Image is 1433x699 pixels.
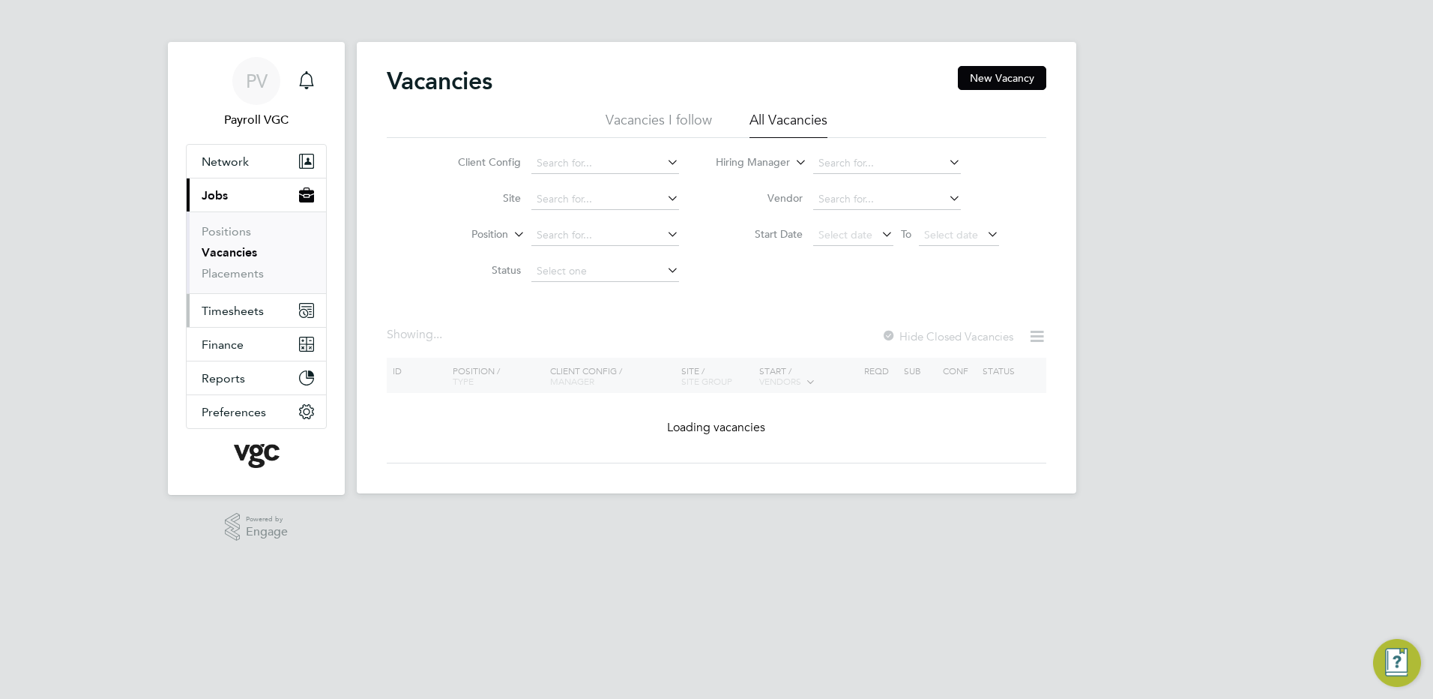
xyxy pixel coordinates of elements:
li: Vacancies I follow [606,111,712,138]
span: Powered by [246,513,288,526]
span: Payroll VGC [186,111,327,129]
button: New Vacancy [958,66,1046,90]
button: Finance [187,328,326,361]
div: Jobs [187,211,326,293]
span: PV [246,71,268,91]
label: Client Config [435,155,521,169]
input: Select one [531,261,679,282]
input: Search for... [813,189,961,210]
span: Network [202,154,249,169]
label: Position [422,227,508,242]
label: Hide Closed Vacancies [881,329,1013,343]
input: Search for... [531,189,679,210]
button: Preferences [187,395,326,428]
img: vgcgroup-logo-retina.png [234,444,280,468]
span: Preferences [202,405,266,419]
label: Site [435,191,521,205]
a: Placements [202,266,264,280]
button: Reports [187,361,326,394]
a: Powered byEngage [225,513,289,541]
button: Timesheets [187,294,326,327]
span: Finance [202,337,244,352]
button: Engage Resource Center [1373,639,1421,687]
button: Network [187,145,326,178]
label: Hiring Manager [704,155,790,170]
button: Jobs [187,178,326,211]
span: Timesheets [202,304,264,318]
label: Status [435,263,521,277]
input: Search for... [531,225,679,246]
a: Positions [202,224,251,238]
input: Search for... [813,153,961,174]
a: Vacancies [202,245,257,259]
nav: Main navigation [168,42,345,495]
span: ... [433,327,442,342]
span: Reports [202,371,245,385]
span: Engage [246,526,288,538]
a: Go to home page [186,444,327,468]
input: Search for... [531,153,679,174]
a: PVPayroll VGC [186,57,327,129]
div: Showing [387,327,445,343]
span: Jobs [202,188,228,202]
span: Select date [924,228,978,241]
label: Start Date [716,227,803,241]
li: All Vacancies [749,111,827,138]
span: To [896,224,916,244]
span: Select date [818,228,872,241]
h2: Vacancies [387,66,492,96]
label: Vendor [716,191,803,205]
